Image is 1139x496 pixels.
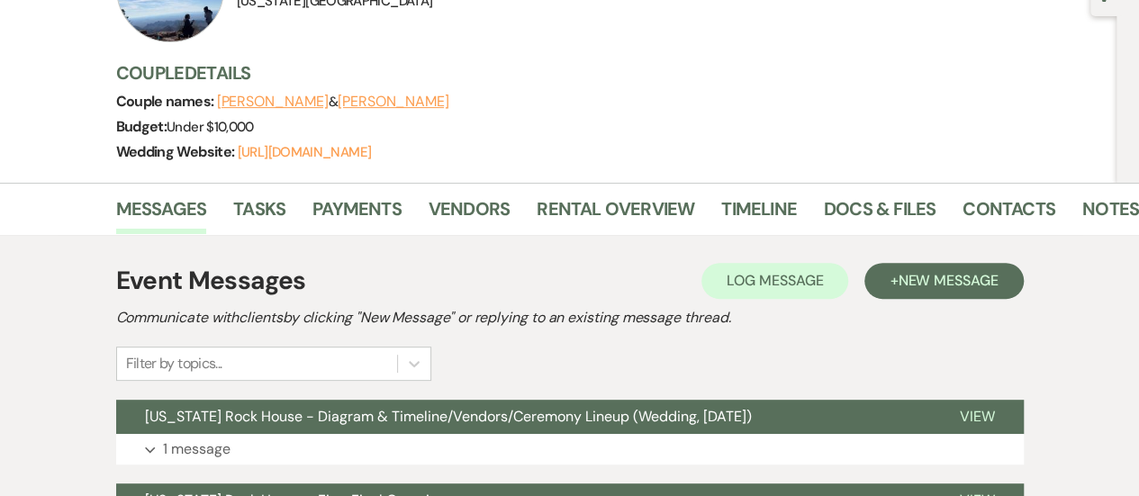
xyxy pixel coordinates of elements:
[126,353,222,374] div: Filter by topics...
[238,143,371,161] a: [URL][DOMAIN_NAME]
[116,262,306,300] h1: Event Messages
[864,263,1023,299] button: +New Message
[116,60,1099,86] h3: Couple Details
[167,118,254,136] span: Under $10,000
[429,194,510,234] a: Vendors
[116,400,931,434] button: [US_STATE] Rock House - Diagram & Timeline/Vendors/Ceremony Lineup (Wedding, [DATE])
[116,307,1024,329] h2: Communicate with clients by clicking "New Message" or replying to an existing message thread.
[116,434,1024,464] button: 1 message
[727,271,823,290] span: Log Message
[312,194,402,234] a: Payments
[963,194,1055,234] a: Contacts
[960,407,995,426] span: View
[537,194,694,234] a: Rental Overview
[145,407,752,426] span: [US_STATE] Rock House - Diagram & Timeline/Vendors/Ceremony Lineup (Wedding, [DATE])
[824,194,936,234] a: Docs & Files
[116,117,167,136] span: Budget:
[338,95,449,109] button: [PERSON_NAME]
[116,142,238,161] span: Wedding Website:
[217,95,329,109] button: [PERSON_NAME]
[1082,194,1139,234] a: Notes
[116,194,207,234] a: Messages
[721,194,797,234] a: Timeline
[931,400,1024,434] button: View
[163,437,231,461] p: 1 message
[116,92,217,111] span: Couple names:
[701,263,848,299] button: Log Message
[233,194,285,234] a: Tasks
[898,271,998,290] span: New Message
[217,93,449,111] span: &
